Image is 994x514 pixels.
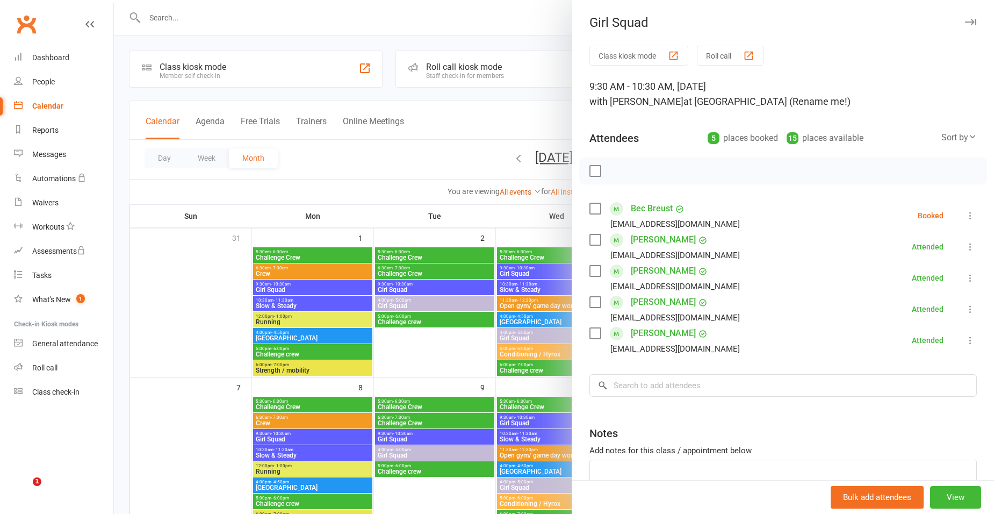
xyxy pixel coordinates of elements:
div: Attended [912,243,943,251]
button: View [930,486,981,509]
div: Class check-in [32,388,80,396]
div: places booked [708,131,778,146]
a: Reports [14,118,113,142]
a: Class kiosk mode [14,380,113,404]
span: with [PERSON_NAME] [589,96,683,107]
div: 5 [708,132,719,144]
iframe: Intercom live chat [11,477,37,503]
button: Class kiosk mode [589,46,688,66]
a: Messages [14,142,113,167]
div: 9:30 AM - 10:30 AM, [DATE] [589,79,977,109]
div: [EMAIL_ADDRESS][DOMAIN_NAME] [610,280,740,294]
div: [EMAIL_ADDRESS][DOMAIN_NAME] [610,217,740,231]
div: Messages [32,150,66,159]
div: [EMAIL_ADDRESS][DOMAIN_NAME] [610,342,740,356]
span: at [GEOGRAPHIC_DATA] (Rename me!) [683,96,851,107]
a: General attendance kiosk mode [14,332,113,356]
div: Reports [32,126,59,134]
div: [EMAIL_ADDRESS][DOMAIN_NAME] [610,248,740,262]
div: Assessments [32,247,85,255]
div: Waivers [32,198,59,207]
div: Automations [32,174,76,183]
a: Clubworx [13,11,40,38]
a: [PERSON_NAME] [631,262,696,280]
div: Notes [589,426,618,441]
div: places available [787,131,863,146]
a: Workouts [14,215,113,239]
div: Attendees [589,131,639,146]
div: Attended [912,274,943,282]
div: What's New [32,295,71,304]
a: Assessments [14,239,113,263]
a: [PERSON_NAME] [631,294,696,311]
div: Workouts [32,223,64,231]
a: Roll call [14,356,113,380]
div: Attended [912,337,943,344]
div: Attended [912,305,943,313]
a: Bec Breust [631,200,673,217]
a: [PERSON_NAME] [631,325,696,342]
a: Waivers [14,191,113,215]
div: [EMAIL_ADDRESS][DOMAIN_NAME] [610,311,740,325]
button: Roll call [697,46,763,66]
div: Roll call [32,363,57,372]
a: What's New1 [14,288,113,312]
div: 15 [787,132,798,144]
div: People [32,77,55,86]
a: Dashboard [14,46,113,70]
span: 1 [76,294,85,303]
div: Sort by [941,131,977,145]
a: Tasks [14,263,113,288]
div: Girl Squad [572,15,994,30]
a: Calendar [14,94,113,118]
a: Automations [14,167,113,191]
div: Calendar [32,102,63,110]
a: [PERSON_NAME] [631,231,696,248]
a: People [14,70,113,94]
input: Search to add attendees [589,374,977,397]
div: Booked [918,212,943,219]
button: Bulk add attendees [831,486,924,509]
div: Dashboard [32,53,69,62]
div: General attendance [32,339,98,348]
span: 1 [33,477,41,486]
div: Add notes for this class / appointment below [589,444,977,457]
div: Tasks [32,271,52,280]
